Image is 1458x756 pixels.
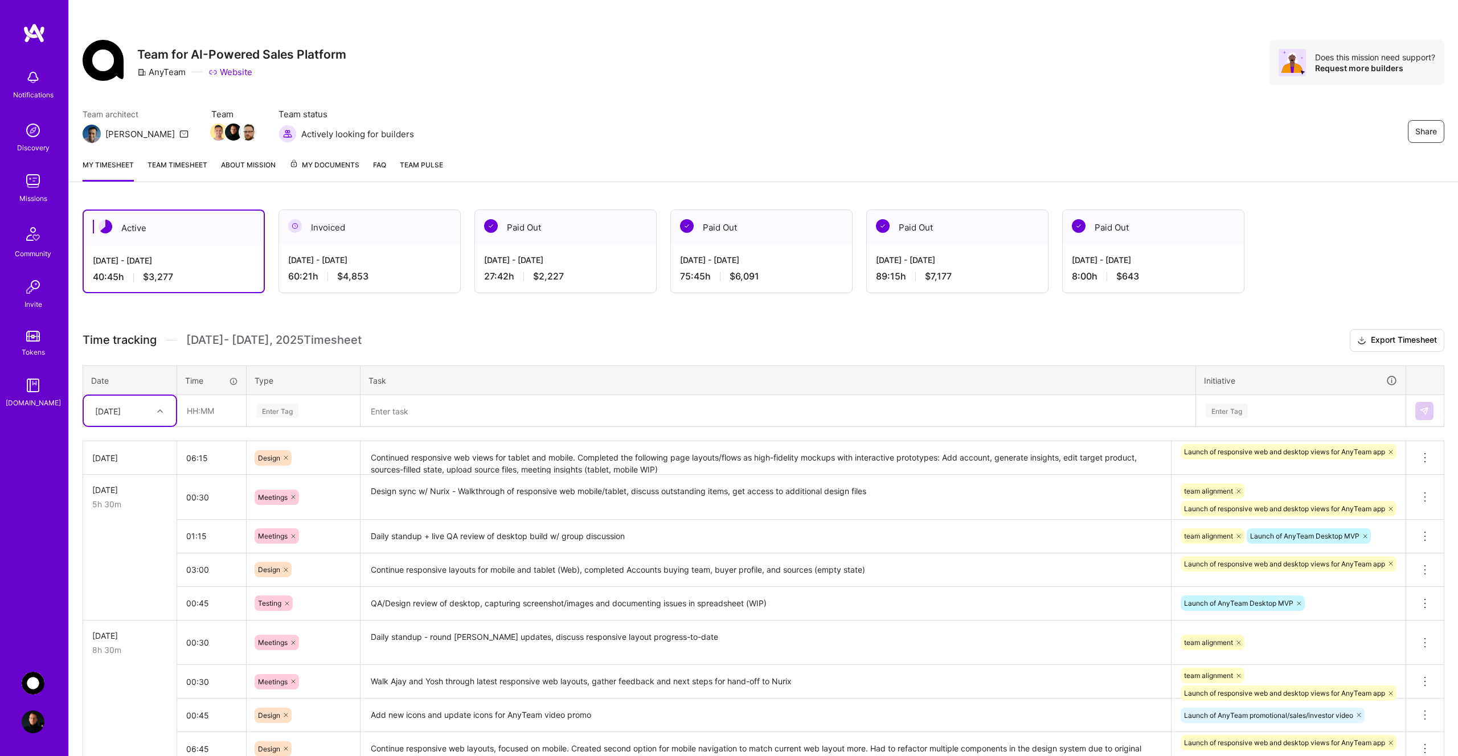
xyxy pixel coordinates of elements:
[1250,532,1359,540] span: Launch of AnyTeam Desktop MVP
[258,711,280,720] span: Design
[671,210,852,245] div: Paid Out
[288,270,451,282] div: 60:21 h
[22,710,44,733] img: User Avatar
[680,219,694,233] img: Paid Out
[137,66,186,78] div: AnyTeam
[1184,671,1233,680] span: team alignment
[288,219,302,233] img: Invoiced
[99,220,112,233] img: Active
[730,270,759,282] span: $6,091
[137,47,346,61] h3: Team for AI-Powered Sales Platform
[1350,329,1444,352] button: Export Timesheet
[1357,335,1366,347] i: icon Download
[680,254,843,266] div: [DATE] - [DATE]
[22,672,44,695] img: AnyTeam: Team for AI-Powered Sales Platform
[93,254,255,266] div: [DATE] - [DATE]
[211,122,226,142] a: Team Member Avatar
[1184,504,1385,513] span: Launch of responsive web and desktop views for AnyTeam app
[279,108,414,120] span: Team status
[289,159,359,182] a: My Documents
[362,554,1170,586] textarea: Continue responsive layouts for mobile and tablet (Web), completed Accounts buying team, buyer pr...
[362,442,1170,474] textarea: Continued responsive web views for tablet and mobile. Completed the following page layouts/flows ...
[92,452,167,464] div: [DATE]
[186,333,362,347] span: [DATE] - [DATE] , 2025 Timesheet
[400,161,443,169] span: Team Pulse
[93,271,255,283] div: 40:45 h
[23,23,46,43] img: logo
[179,129,189,138] i: icon Mail
[241,122,256,142] a: Team Member Avatar
[225,124,242,141] img: Team Member Avatar
[1420,406,1429,416] img: Submit
[177,443,246,473] input: HH:MM
[177,700,246,730] input: HH:MM
[92,630,167,642] div: [DATE]
[1184,599,1293,607] span: Launch of AnyTeam Desktop MVP
[1063,210,1244,245] div: Paid Out
[247,365,361,395] th: Type
[22,374,44,397] img: guide book
[533,270,564,282] span: $2,227
[301,128,414,140] span: Actively looking for builders
[373,159,386,182] a: FAQ
[289,159,359,171] span: My Documents
[400,159,443,182] a: Team Pulse
[258,745,280,753] span: Design
[258,565,280,574] span: Design
[680,270,843,282] div: 75:45 h
[83,108,189,120] span: Team architect
[362,476,1170,519] textarea: Design sync w/ Nurix - Walkthrough of responsive web mobile/tablet, discuss outstanding items, ge...
[1279,49,1306,76] img: Avatar
[1184,532,1233,540] span: team alignment
[221,159,276,182] a: About Mission
[1206,402,1248,420] div: Enter Tag
[137,68,146,77] i: icon CompanyGray
[279,125,297,143] img: Actively looking for builders
[484,254,647,266] div: [DATE] - [DATE]
[143,271,173,283] span: $3,277
[258,454,280,462] span: Design
[226,122,241,142] a: Team Member Avatar
[19,710,47,733] a: User Avatar
[26,331,40,342] img: tokens
[19,672,47,695] a: AnyTeam: Team for AI-Powered Sales Platform
[288,254,451,266] div: [DATE] - [DATE]
[1116,270,1139,282] span: $643
[362,588,1170,619] textarea: QA/Design review of desktop, capturing screenshot/images and documenting issues in spreadsheet (WIP)
[22,276,44,298] img: Invite
[6,397,61,409] div: [DOMAIN_NAME]
[1184,638,1233,647] span: team alignment
[208,66,252,78] a: Website
[258,493,288,502] span: Meetings
[1184,487,1233,495] span: team alignment
[1415,126,1437,137] span: Share
[177,667,246,697] input: HH:MM
[211,108,256,120] span: Team
[362,700,1170,731] textarea: Add new icons and update icons for AnyTeam video promo
[258,638,288,647] span: Meetings
[279,210,460,245] div: Invoiced
[1072,219,1086,233] img: Paid Out
[83,125,101,143] img: Team Architect
[15,248,51,260] div: Community
[177,588,246,618] input: HH:MM
[876,219,890,233] img: Paid Out
[22,119,44,142] img: discovery
[362,622,1170,664] textarea: Daily standup - round [PERSON_NAME] updates, discuss responsive layout progress-to-date
[22,170,44,192] img: teamwork
[1184,560,1385,568] span: Launch of responsive web and desktop views for AnyTeam app
[177,627,246,658] input: HH:MM
[362,521,1170,552] textarea: Daily standup + live QA review of desktop build w/ group discussion
[177,554,246,585] input: HH:MM
[1315,63,1435,73] div: Request more builders
[484,270,647,282] div: 27:42 h
[92,644,167,656] div: 8h 30m
[148,159,207,182] a: Team timesheet
[362,666,1170,697] textarea: Walk Ajay and Yosh through latest responsive web layouts, gather feedback and next steps for hand...
[867,210,1048,245] div: Paid Out
[925,270,952,282] span: $7,177
[83,40,124,81] img: Company Logo
[177,521,246,551] input: HH:MM
[157,408,163,414] i: icon Chevron
[240,124,257,141] img: Team Member Avatar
